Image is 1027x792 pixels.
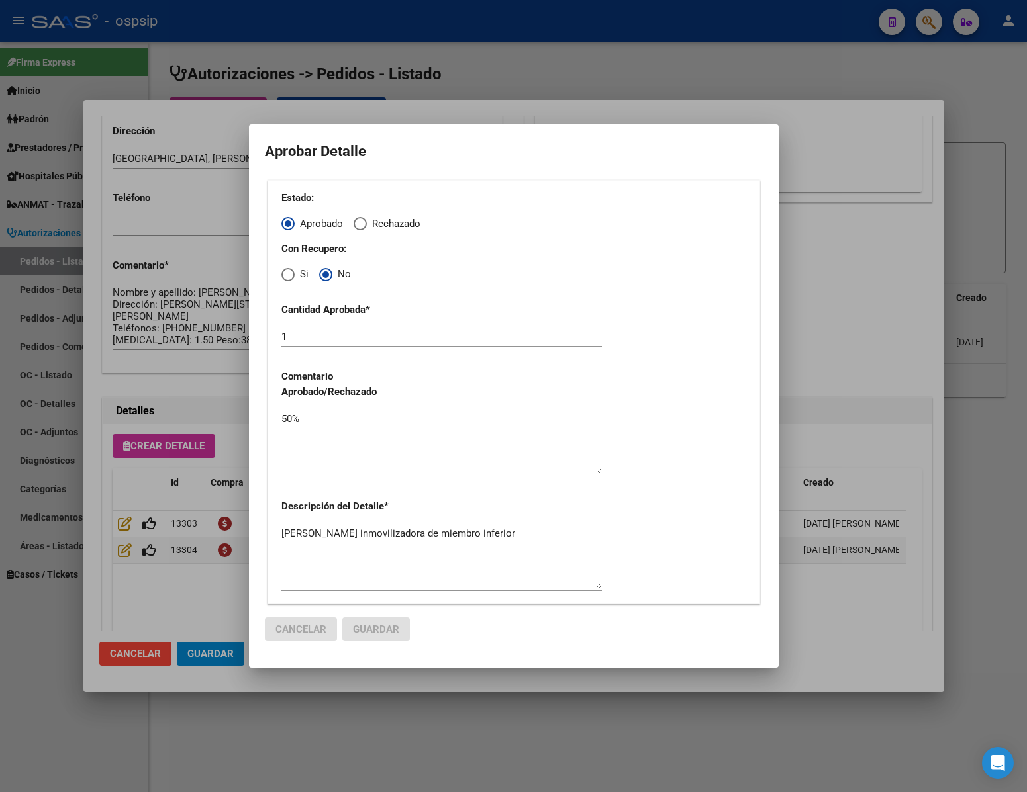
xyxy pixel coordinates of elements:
[281,242,746,280] mat-radio-group: Elija una opción
[982,747,1014,779] div: Open Intercom Messenger
[295,216,343,232] span: Aprobado
[353,623,399,635] span: Guardar
[265,139,763,164] h2: Aprobar Detalle
[342,617,410,641] button: Guardar
[332,267,351,282] span: No
[281,243,346,255] strong: Con Recupero:
[281,191,746,229] mat-radio-group: Elija una opción
[281,369,421,399] p: Comentario Aprobado/Rechazado
[367,216,420,232] span: Rechazado
[281,192,314,204] strong: Estado:
[265,617,337,641] button: Cancelar
[281,499,421,514] p: Descripción del Detalle
[275,623,326,635] span: Cancelar
[281,302,421,318] p: Cantidad Aprobada
[295,267,309,282] span: Si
